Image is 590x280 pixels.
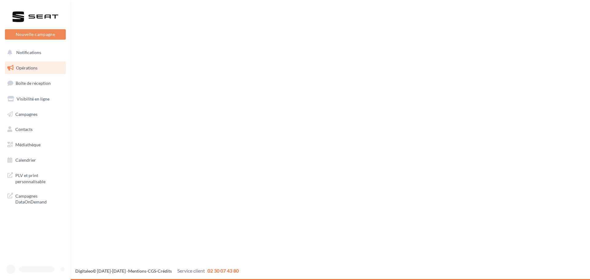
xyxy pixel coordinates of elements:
[4,108,67,121] a: Campagnes
[4,189,67,207] a: Campagnes DataOnDemand
[5,29,66,40] button: Nouvelle campagne
[158,268,172,274] a: Crédits
[15,111,37,116] span: Campagnes
[16,81,51,86] span: Boîte de réception
[207,268,239,274] span: 02 30 07 43 80
[75,268,93,274] a: Digitaleo
[148,268,156,274] a: CGS
[4,123,67,136] a: Contacts
[15,142,41,147] span: Médiathèque
[15,171,63,184] span: PLV et print personnalisable
[4,77,67,90] a: Boîte de réception
[4,61,67,74] a: Opérations
[128,268,146,274] a: Mentions
[17,96,49,101] span: Visibilité en ligne
[4,169,67,187] a: PLV et print personnalisable
[4,138,67,151] a: Médiathèque
[15,192,63,205] span: Campagnes DataOnDemand
[4,154,67,167] a: Calendrier
[177,268,205,274] span: Service client
[75,268,239,274] span: © [DATE]-[DATE] - - -
[15,127,33,132] span: Contacts
[15,157,36,163] span: Calendrier
[16,50,41,55] span: Notifications
[4,93,67,105] a: Visibilité en ligne
[4,46,65,59] button: Notifications
[16,65,37,70] span: Opérations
